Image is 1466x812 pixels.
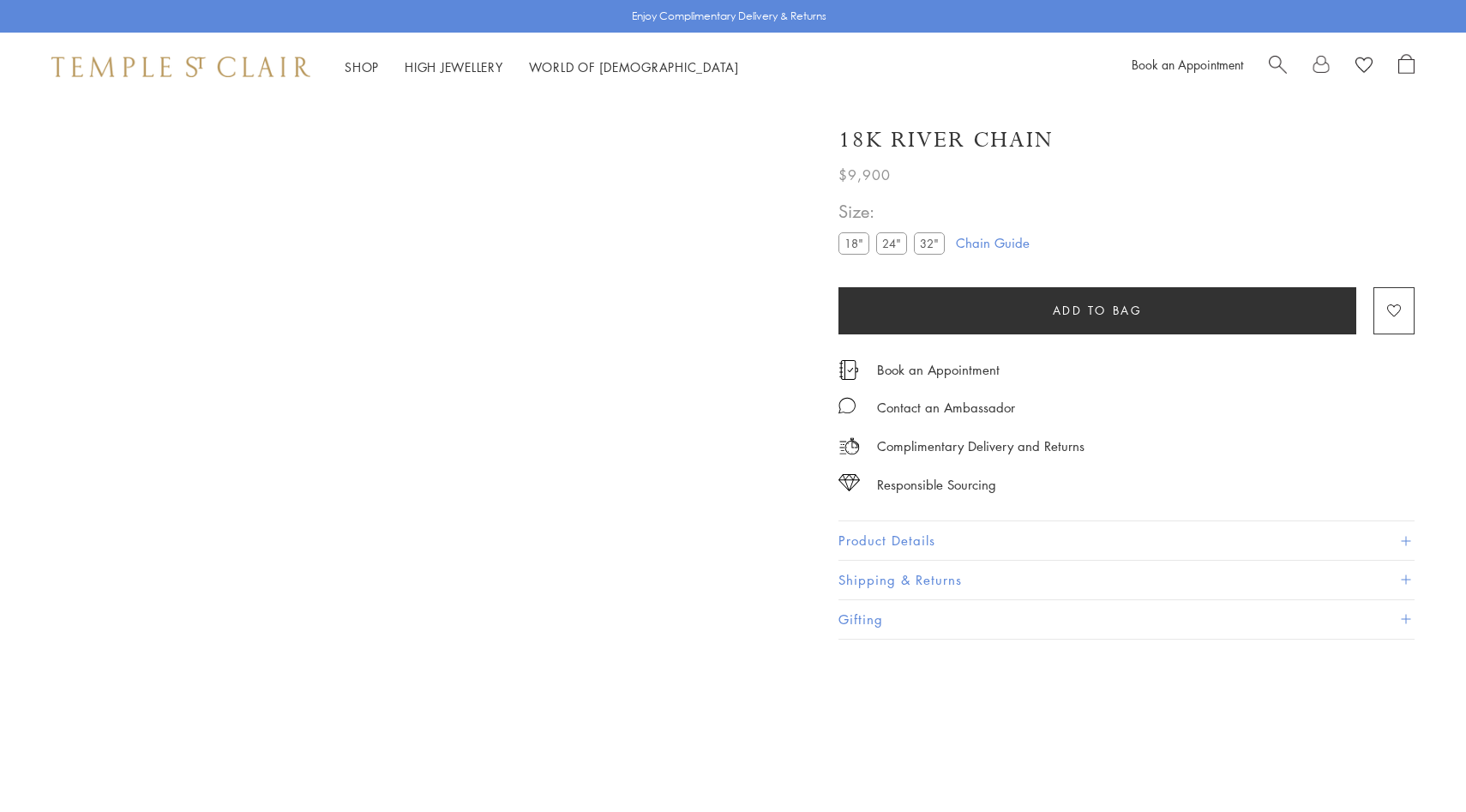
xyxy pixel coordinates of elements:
[956,233,1030,252] a: Chain Guide
[876,232,907,254] label: 24"
[877,474,996,496] div: Responsible Sourcing
[838,125,1054,155] h1: 18K River Chain
[405,58,503,75] a: High JewelleryHigh Jewellery
[1053,301,1143,320] span: Add to bag
[877,397,1015,418] div: Contact an Ambassador
[914,232,945,254] label: 32"
[1355,54,1373,80] a: View Wishlist
[838,561,1415,599] button: Shipping & Returns
[838,360,859,380] img: icon_appointment.svg
[838,521,1415,560] button: Product Details
[838,287,1356,334] button: Add to bag
[529,58,739,75] a: World of [DEMOGRAPHIC_DATA]World of [DEMOGRAPHIC_DATA]
[838,197,952,226] span: Size:
[877,436,1084,457] p: Complimentary Delivery and Returns
[1398,54,1415,80] a: Open Shopping Bag
[877,360,1000,379] a: Book an Appointment
[838,600,1415,639] button: Gifting
[1269,54,1287,80] a: Search
[838,397,856,414] img: MessageIcon-01_2.svg
[345,58,379,75] a: ShopShop
[345,57,739,78] nav: Main navigation
[838,232,869,254] label: 18"
[838,164,891,186] span: $9,900
[838,474,860,491] img: icon_sourcing.svg
[632,8,826,25] p: Enjoy Complimentary Delivery & Returns
[838,436,860,457] img: icon_delivery.svg
[51,57,310,77] img: Temple St. Clair
[1132,56,1243,73] a: Book an Appointment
